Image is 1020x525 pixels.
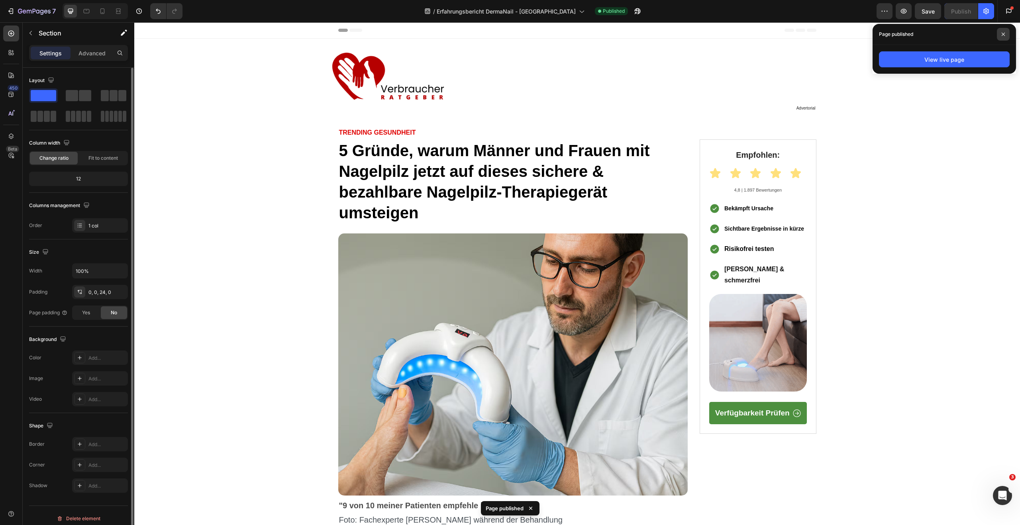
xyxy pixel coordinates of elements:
div: Padding [29,288,47,296]
div: Add... [88,396,126,403]
div: Page padding [29,309,68,316]
span: 5 Gründe, warum Männer und Frauen mit Nagelpilz jetzt auf dieses sichere & bezahlbare Nagelpilz-T... [205,119,516,199]
div: Border [29,441,45,448]
iframe: Design area [134,22,1020,525]
div: 12 [31,173,126,184]
p: Settings [39,49,62,57]
span: Advertorial [662,84,681,88]
div: Background [29,334,68,345]
span: Yes [82,309,90,316]
div: Shadow [29,482,47,489]
div: Column width [29,138,71,149]
span: 3 [1009,474,1016,480]
img: gempages_533642704974775054-04ed210a-9aa9-4b2c-8983-59fe8809e349.gif [575,272,673,369]
div: Width [29,267,42,274]
span: No [111,309,117,316]
p: 4,8 | 1.897 Bewertungen [576,164,672,172]
p: Verfügbarkeit prüfen [581,386,655,396]
button: 7 [3,3,59,19]
div: Layout [29,75,56,86]
strong: [PERSON_NAME] & schmerzfrei [590,243,650,262]
p: 7 [52,6,56,16]
strong: Risikofrei testen [590,223,639,230]
p: Advanced [78,49,106,57]
strong: TRENDING GESUNDHEIT [205,107,282,114]
div: Shape [29,421,55,431]
div: 0, 0, 24, 0 [88,289,126,296]
div: Beta [6,146,19,152]
span: Erfahrungsbericht DermaNail - [GEOGRAPHIC_DATA] [437,7,576,16]
div: Size [29,247,50,258]
div: Add... [88,355,126,362]
div: Corner [29,461,45,468]
div: Publish [951,7,971,16]
h2: Empfohlen: [575,127,673,139]
p: Section [39,28,104,38]
span: Fit to content [88,155,118,162]
div: Add... [88,462,126,469]
div: Undo/Redo [150,3,182,19]
span: / [433,7,435,16]
img: gempages_533642704974775054-271b1ba6-643e-420c-b4ef-4b606ef653c2.png [196,23,316,91]
div: Columns management [29,200,91,211]
button: Save [915,3,941,19]
div: View live page [924,55,964,64]
div: Add... [88,441,126,448]
button: Publish [944,3,978,19]
p: Page published [879,30,913,38]
span: Change ratio [39,155,69,162]
p: Page published [486,504,524,512]
img: gempages_533642704974775054-aed6f880-1217-489f-bccf-cf43ce471745.avif [204,211,554,473]
strong: Bekämpft Ursache [590,183,639,189]
div: Order [29,222,42,229]
button: View live page [879,51,1010,67]
span: Save [922,8,935,15]
input: Auto [73,264,127,278]
strong: "9 von 10 meiner Patienten empfehle ich DermaNail" [205,479,403,488]
span: Published [603,8,625,15]
div: Video [29,396,42,403]
a: Verfügbarkeit prüfen [575,380,673,402]
div: 450 [8,85,19,91]
div: Image [29,375,43,382]
div: Add... [88,482,126,490]
span: Foto: Fachexperte [PERSON_NAME] während der Behandlung [205,493,428,502]
div: Color [29,354,41,361]
div: Add... [88,375,126,382]
div: 1 col [88,222,126,229]
button: Delete element [29,512,128,525]
strong: Sichtbare Ergebnisse in kürze [590,203,670,210]
iframe: Intercom live chat [993,486,1012,505]
div: Delete element [57,514,100,523]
